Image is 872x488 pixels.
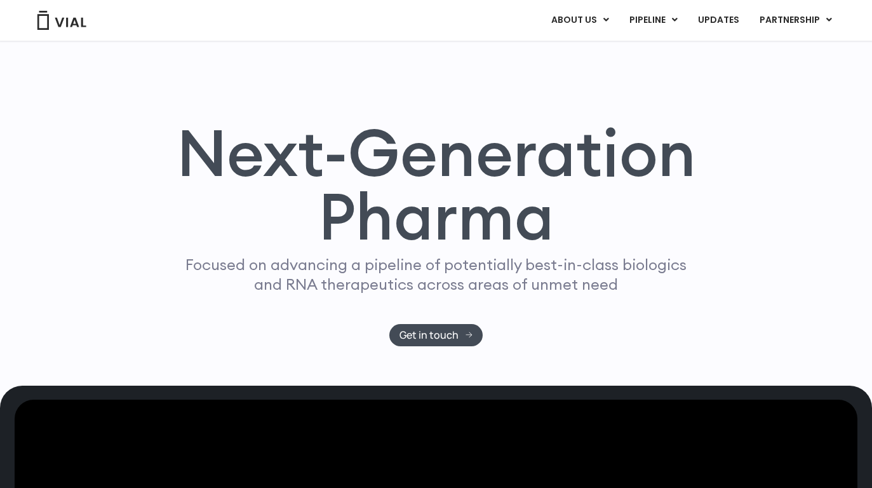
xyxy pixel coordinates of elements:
[541,10,619,31] a: ABOUT USMenu Toggle
[688,10,749,31] a: UPDATES
[749,10,842,31] a: PARTNERSHIPMenu Toggle
[161,121,711,249] h1: Next-Generation Pharma
[389,324,483,346] a: Get in touch
[619,10,687,31] a: PIPELINEMenu Toggle
[36,11,87,30] img: Vial Logo
[399,330,459,340] span: Get in touch
[180,255,692,294] p: Focused on advancing a pipeline of potentially best-in-class biologics and RNA therapeutics acros...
